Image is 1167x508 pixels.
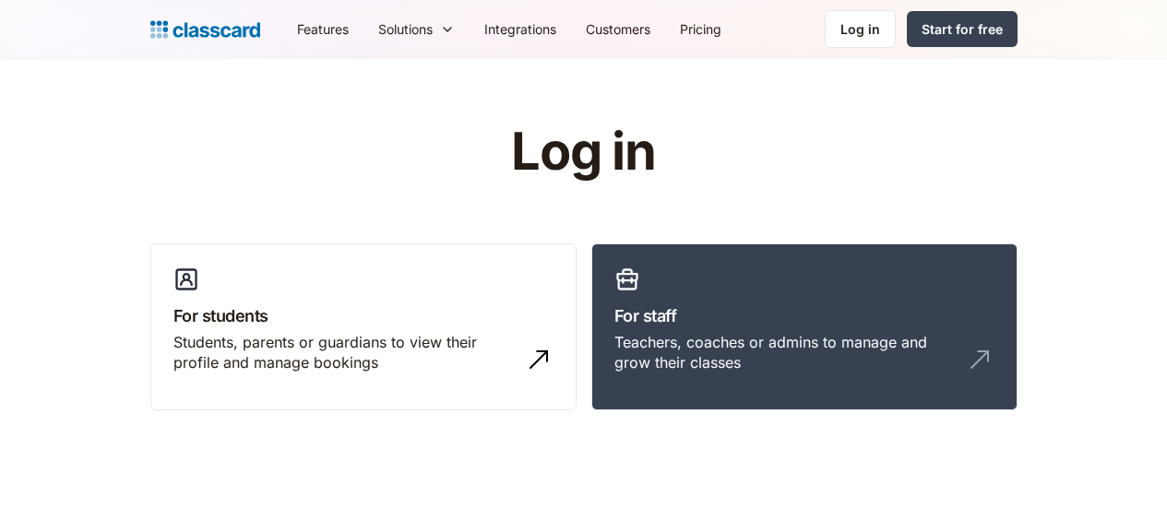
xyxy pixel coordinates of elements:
[150,243,577,411] a: For studentsStudents, parents or guardians to view their profile and manage bookings
[591,243,1018,411] a: For staffTeachers, coaches or admins to manage and grow their classes
[470,8,571,50] a: Integrations
[922,19,1003,39] div: Start for free
[173,332,517,373] div: Students, parents or guardians to view their profile and manage bookings
[291,124,876,181] h1: Log in
[665,8,736,50] a: Pricing
[907,11,1018,47] a: Start for free
[825,10,896,48] a: Log in
[363,8,470,50] div: Solutions
[173,303,554,328] h3: For students
[378,19,433,39] div: Solutions
[840,19,880,39] div: Log in
[282,8,363,50] a: Features
[150,17,260,42] a: Logo
[614,303,994,328] h3: For staff
[614,332,958,373] div: Teachers, coaches or admins to manage and grow their classes
[571,8,665,50] a: Customers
